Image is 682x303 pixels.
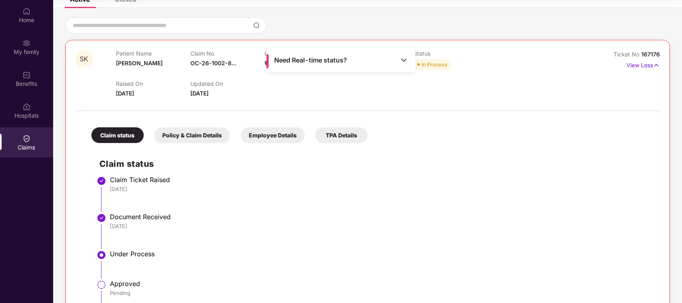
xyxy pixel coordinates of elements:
[97,176,106,186] img: svg+xml;base64,PHN2ZyBpZD0iU3RlcC1Eb25lLTMyeDMyIiB4bWxucz0iaHR0cDovL3d3dy53My5vcmcvMjAwMC9zdmciIH...
[110,222,652,230] div: [DATE]
[116,50,190,57] p: Patient Name
[91,127,144,143] div: Claim status
[315,127,368,143] div: TPA Details
[190,60,236,66] span: OC-26-1002-8...
[400,56,408,64] img: Toggle Icon
[110,289,652,297] div: Pending
[190,50,265,57] p: Claim No
[23,39,31,47] img: svg+xml;base64,PHN2ZyB3aWR0aD0iMjAiIGhlaWdodD0iMjAiIHZpZXdCb3g9IjAgMCAyMCAyMCIgZmlsbD0ibm9uZSIgeG...
[253,22,260,29] img: svg+xml;base64,PHN2ZyBpZD0iU2VhcmNoLTMyeDMyIiB4bWxucz0iaHR0cDovL3d3dy53My5vcmcvMjAwMC9zdmciIHdpZH...
[653,61,660,70] img: svg+xml;base64,PHN2ZyB4bWxucz0iaHR0cDovL3d3dy53My5vcmcvMjAwMC9zdmciIHdpZHRoPSIxNyIgaGVpZ2h0PSIxNy...
[116,90,134,97] span: [DATE]
[154,127,230,143] div: Policy & Claim Details
[116,80,190,87] p: Raised On
[23,135,31,143] img: svg+xml;base64,PHN2ZyBpZD0iQ2xhaW0iIHhtbG5zPSJodHRwOi8vd3d3LnczLm9yZy8yMDAwL3N2ZyIgd2lkdGg9IjIwIi...
[23,103,31,111] img: svg+xml;base64,PHN2ZyBpZD0iSG9zcGl0YWxzIiB4bWxucz0iaHR0cDovL3d3dy53My5vcmcvMjAwMC9zdmciIHdpZHRoPS...
[265,50,339,57] p: Claim Amount
[110,185,652,193] div: [DATE]
[97,213,106,223] img: svg+xml;base64,PHN2ZyBpZD0iU3RlcC1Eb25lLTMyeDMyIiB4bWxucz0iaHR0cDovL3d3dy53My5vcmcvMjAwMC9zdmciIH...
[626,59,660,70] p: View Less
[110,280,652,288] div: Approved
[80,56,89,62] span: SK
[110,213,652,221] div: Document Received
[413,50,488,57] p: Status
[190,80,265,87] p: Updated On
[23,7,31,15] img: svg+xml;base64,PHN2ZyBpZD0iSG9tZSIgeG1sbnM9Imh0dHA6Ly93d3cudzMub3JnLzIwMDAvc3ZnIiB3aWR0aD0iMjAiIG...
[190,90,209,97] span: [DATE]
[265,60,287,66] span: ₹47,000
[23,71,31,79] img: svg+xml;base64,PHN2ZyBpZD0iQmVuZWZpdHMiIHhtbG5zPSJodHRwOi8vd3d3LnczLm9yZy8yMDAwL3N2ZyIgd2lkdGg9Ij...
[110,250,652,258] div: Under Process
[99,157,652,170] h2: Claim status
[97,250,106,260] img: svg+xml;base64,PHN2ZyBpZD0iU3RlcC1BY3RpdmUtMzJ4MzIiIHhtbG5zPSJodHRwOi8vd3d3LnczLm9yZy8yMDAwL3N2Zy...
[97,280,106,290] img: svg+xml;base64,PHN2ZyBpZD0iU3RlcC1QZW5kaW5nLTMyeDMyIiB4bWxucz0iaHR0cDovL3d3dy53My5vcmcvMjAwMC9zdm...
[110,176,652,184] div: Claim Ticket Raised
[422,60,447,68] div: In Process
[614,51,641,58] span: Ticket No
[116,60,163,66] span: [PERSON_NAME]
[641,51,660,58] span: 167176
[241,127,305,143] div: Employee Details
[274,56,347,64] span: Need Real-time status?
